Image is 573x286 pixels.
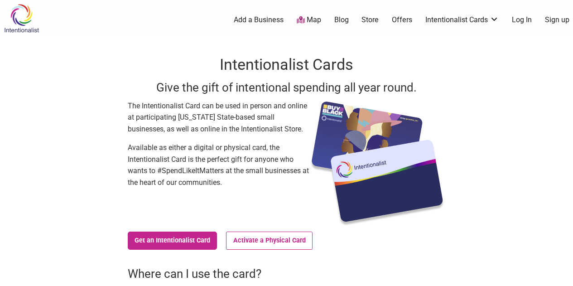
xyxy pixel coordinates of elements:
a: Blog [334,15,349,25]
h3: Where can I use the card? [128,266,446,282]
a: Store [361,15,379,25]
a: Activate a Physical Card [226,232,313,250]
h1: Intentionalist Cards [128,54,446,76]
img: Intentionalist Card [309,100,446,227]
a: Log In [512,15,532,25]
p: The Intentionalist Card can be used in person and online at participating [US_STATE] State-based ... [128,100,309,135]
a: Get an Intentionalist Card [128,232,217,250]
a: Add a Business [234,15,284,25]
a: Sign up [545,15,569,25]
h3: Give the gift of intentional spending all year round. [128,79,446,96]
a: Map [297,15,321,25]
a: Intentionalist Cards [425,15,499,25]
a: Offers [392,15,412,25]
p: Available as either a digital or physical card, the Intentionalist Card is the perfect gift for a... [128,142,309,188]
